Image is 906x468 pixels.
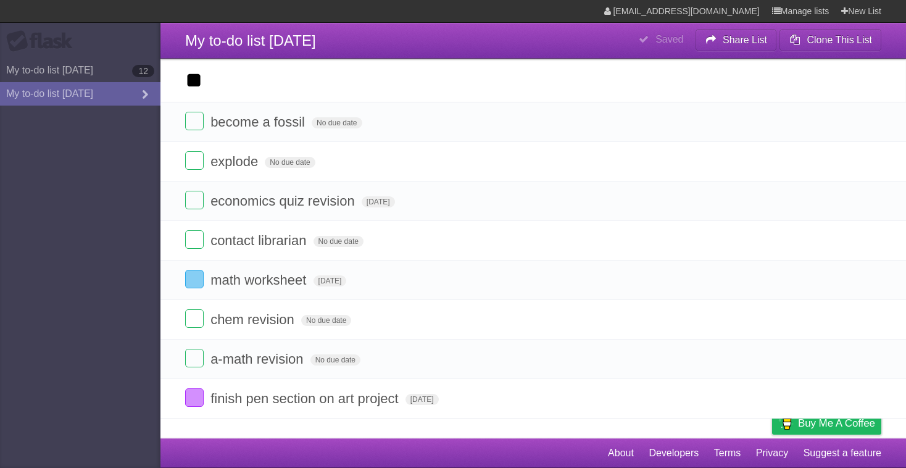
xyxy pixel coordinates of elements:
span: Buy me a coffee [798,412,875,434]
span: No due date [310,354,360,366]
span: a-math revision [210,351,306,367]
span: My to-do list [DATE] [185,32,316,49]
label: Done [185,349,204,367]
span: explode [210,154,261,169]
span: contact librarian [210,233,309,248]
a: Privacy [756,441,788,465]
span: finish pen section on art project [210,391,402,406]
b: Saved [655,34,683,44]
label: Done [185,270,204,288]
a: Developers [649,441,699,465]
button: Share List [696,29,777,51]
span: No due date [265,157,315,168]
label: Done [185,230,204,249]
label: Done [185,191,204,209]
a: About [608,441,634,465]
span: become a fossil [210,114,308,130]
span: [DATE] [362,196,395,207]
span: [DATE] [405,394,439,405]
label: Done [185,151,204,170]
label: Done [185,388,204,407]
span: No due date [314,236,364,247]
img: Buy me a coffee [778,412,795,433]
a: Buy me a coffee [772,412,881,435]
span: economics quiz revision [210,193,358,209]
a: Suggest a feature [804,441,881,465]
div: Flask [6,30,80,52]
b: Share List [723,35,767,45]
b: 12 [132,65,154,77]
button: Clone This List [779,29,881,51]
span: math worksheet [210,272,309,288]
span: [DATE] [314,275,347,286]
span: No due date [312,117,362,128]
a: Terms [714,441,741,465]
span: chem revision [210,312,297,327]
span: No due date [301,315,351,326]
b: Clone This List [807,35,872,45]
label: Done [185,309,204,328]
label: Done [185,112,204,130]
